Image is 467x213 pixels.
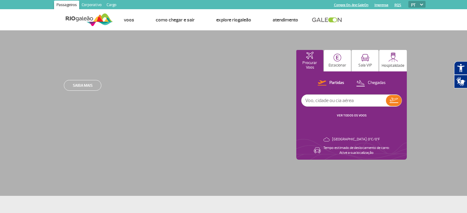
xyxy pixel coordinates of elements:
[333,54,341,62] img: carParkingHome.svg
[306,52,313,59] img: airplaneHomeActive.svg
[335,113,368,118] button: VER TODOS OS VOOS
[216,17,251,23] a: Explore RIOgaleão
[329,80,344,86] p: Partidas
[388,52,398,62] img: hospitality.svg
[375,3,388,7] a: Imprensa
[273,17,298,23] a: Atendimento
[454,61,467,88] div: Plugin de acessibilidade da Hand Talk.
[79,1,104,10] a: Corporativo
[454,61,467,75] button: Abrir recursos assistivos.
[324,50,351,71] button: Estacionar
[368,80,386,86] p: Chegadas
[124,17,134,23] a: Voos
[54,1,79,10] a: Passageiros
[316,79,346,87] button: Partidas
[354,79,387,87] button: Chegadas
[104,1,119,10] a: Cargo
[334,3,368,7] a: Compra On-line GaleOn
[361,54,369,62] img: vipRoom.svg
[323,146,390,155] p: Tempo estimado de deslocamento de carro: Ative a sua localização
[156,17,195,23] a: Como chegar e sair
[299,61,320,70] p: Procurar Voos
[332,137,380,142] p: [GEOGRAPHIC_DATA]: 0°C/0°F
[382,63,404,68] p: Hospitalidade
[358,63,372,68] p: Sala VIP
[379,50,407,71] button: Hospitalidade
[352,50,379,71] button: Sala VIP
[329,63,346,68] p: Estacionar
[64,80,101,91] a: Saiba mais
[296,50,323,71] button: Procurar Voos
[454,75,467,88] button: Abrir tradutor de língua de sinais.
[337,113,367,117] a: VER TODOS OS VOOS
[302,95,386,106] input: Voo, cidade ou cia aérea
[395,3,401,7] a: RQS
